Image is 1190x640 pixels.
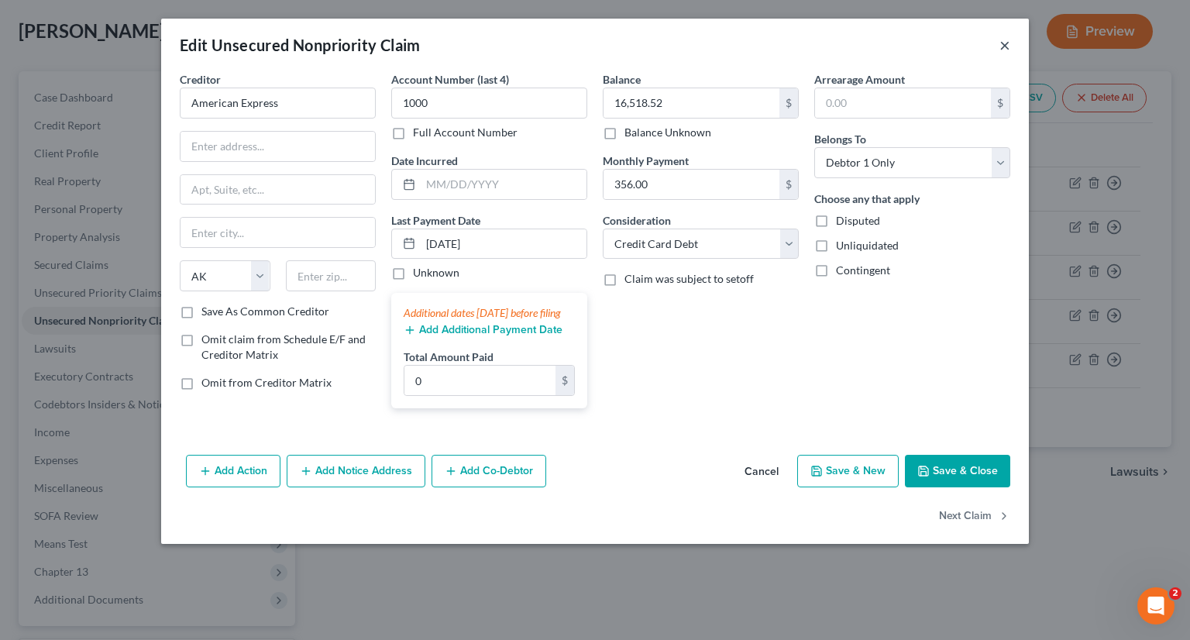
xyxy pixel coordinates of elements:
label: Monthly Payment [603,153,689,169]
label: Unknown [413,265,459,280]
button: Add Additional Payment Date [404,324,562,336]
span: Claim was subject to setoff [624,272,754,285]
label: Full Account Number [413,125,518,140]
span: Unliquidated [836,239,899,252]
button: Cancel [732,456,791,487]
label: Total Amount Paid [404,349,494,365]
input: Enter city... [181,218,375,247]
button: Add Notice Address [287,455,425,487]
input: 0.00 [604,170,779,199]
span: Creditor [180,73,221,86]
input: MM/DD/YYYY [421,229,586,259]
input: MM/DD/YYYY [421,170,586,199]
button: Save & New [797,455,899,487]
button: Add Action [186,455,280,487]
div: Additional dates [DATE] before filing [404,305,575,321]
label: Balance Unknown [624,125,711,140]
span: Omit from Creditor Matrix [201,376,332,389]
span: Omit claim from Schedule E/F and Creditor Matrix [201,332,366,361]
button: Save & Close [905,455,1010,487]
div: $ [555,366,574,395]
span: 2 [1169,587,1181,600]
label: Date Incurred [391,153,458,169]
label: Last Payment Date [391,212,480,229]
label: Save As Common Creditor [201,304,329,319]
span: Contingent [836,263,890,277]
input: Apt, Suite, etc... [181,175,375,205]
input: 0.00 [604,88,779,118]
button: Add Co-Debtor [432,455,546,487]
label: Account Number (last 4) [391,71,509,88]
input: 0.00 [815,88,991,118]
input: Enter address... [181,132,375,161]
div: $ [779,88,798,118]
span: Disputed [836,214,880,227]
div: $ [779,170,798,199]
button: × [999,36,1010,54]
input: 0.00 [404,366,555,395]
input: Enter zip... [286,260,377,291]
button: Next Claim [939,500,1010,532]
label: Arrearage Amount [814,71,905,88]
input: Search creditor by name... [180,88,376,119]
label: Consideration [603,212,671,229]
div: Edit Unsecured Nonpriority Claim [180,34,421,56]
label: Choose any that apply [814,191,920,207]
iframe: Intercom live chat [1137,587,1175,625]
input: XXXX [391,88,587,119]
span: Belongs To [814,132,866,146]
label: Balance [603,71,641,88]
div: $ [991,88,1009,118]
